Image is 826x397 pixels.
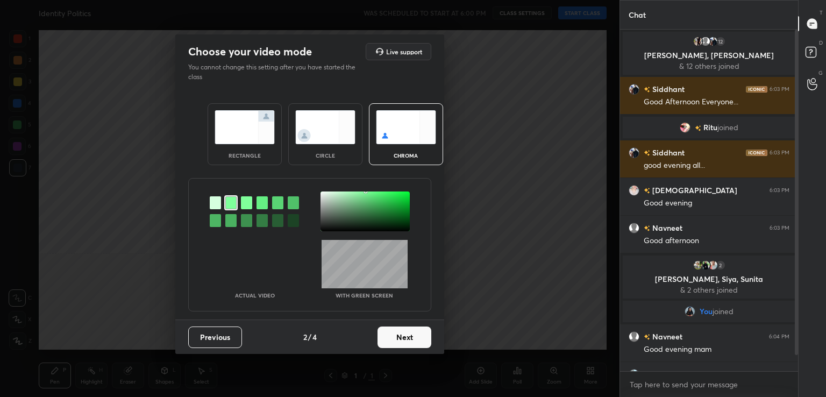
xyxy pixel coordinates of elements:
[644,334,650,340] img: no-rating-badge.077c3623.svg
[235,293,275,298] p: Actual Video
[336,293,393,298] p: With green screen
[818,69,823,77] p: G
[629,275,789,283] p: [PERSON_NAME], Siya, Sunita
[770,225,789,231] div: 6:03 PM
[644,225,650,231] img: no-rating-badge.077c3623.svg
[700,307,713,316] span: You
[644,344,789,355] div: Good evening mam
[384,153,428,158] div: chroma
[629,62,789,70] p: & 12 others joined
[386,48,422,55] h5: Live support
[680,122,690,133] img: e31cf8a9d3bd466e9de91aca181328a0.4410808_
[693,260,703,271] img: 7f69e73c452b4bc283fa66c250a3a586.jpg
[308,331,311,343] h4: /
[820,9,823,17] p: T
[700,36,711,47] img: default.png
[685,306,695,317] img: e6b7fd9604b54f40b4ba6e3a0c89482a.jpg
[700,260,711,271] img: 3891554a1dbd4282b2b32de72777b3b9.jpg
[746,150,767,156] img: iconic-dark.1390631f.png
[650,185,737,196] h6: [DEMOGRAPHIC_DATA]
[629,51,789,60] p: [PERSON_NAME], [PERSON_NAME]
[644,188,650,194] img: no-rating-badge.077c3623.svg
[303,331,307,343] h4: 2
[629,84,639,95] img: f6a2fb8d04b74c9c8b63cfedc128a6de.jpg
[644,236,789,246] div: Good afternoon
[650,222,682,233] h6: Navneet
[629,331,639,342] img: default.png
[644,160,789,171] div: good evening all...
[644,97,789,108] div: Good Afternoon Everyone...
[713,307,734,316] span: joined
[650,147,685,158] h6: Siddhant
[376,110,436,144] img: chromaScreenIcon.c19ab0a0.svg
[188,327,242,348] button: Previous
[708,260,718,271] img: f6ca35e622e045489f422ce79b706c9b.jpg
[304,153,347,158] div: circle
[703,123,717,132] span: Ritu
[629,286,789,294] p: & 2 others joined
[708,36,718,47] img: f6a2fb8d04b74c9c8b63cfedc128a6de.jpg
[693,36,703,47] img: 3ef66d4a5834413b93a77bc8aca67c68.jpg
[650,368,672,380] h6: Pooja
[715,36,726,47] div: 12
[223,153,266,158] div: rectangle
[746,86,767,93] img: iconic-dark.1390631f.png
[695,125,701,131] img: no-rating-badge.077c3623.svg
[770,86,789,93] div: 6:03 PM
[644,87,650,93] img: no-rating-badge.077c3623.svg
[770,187,789,194] div: 6:03 PM
[644,198,789,209] div: Good evening
[819,39,823,47] p: D
[717,123,738,132] span: joined
[188,45,312,59] h2: Choose your video mode
[629,185,639,196] img: 01e10eeacd2c4f8e99796ea762c37a9f.jpg
[188,62,362,82] p: You cannot change this setting after you have started the class
[620,30,798,372] div: grid
[650,331,682,342] h6: Navneet
[215,110,275,144] img: normalScreenIcon.ae25ed63.svg
[620,1,654,29] p: Chat
[650,83,685,95] h6: Siddhant
[769,334,789,340] div: 6:04 PM
[295,110,355,144] img: circleScreenIcon.acc0effb.svg
[715,260,726,271] div: 2
[312,331,317,343] h4: 4
[629,147,639,158] img: f6a2fb8d04b74c9c8b63cfedc128a6de.jpg
[770,150,789,156] div: 6:03 PM
[629,223,639,233] img: default.png
[378,327,431,348] button: Next
[644,150,650,156] img: no-rating-badge.077c3623.svg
